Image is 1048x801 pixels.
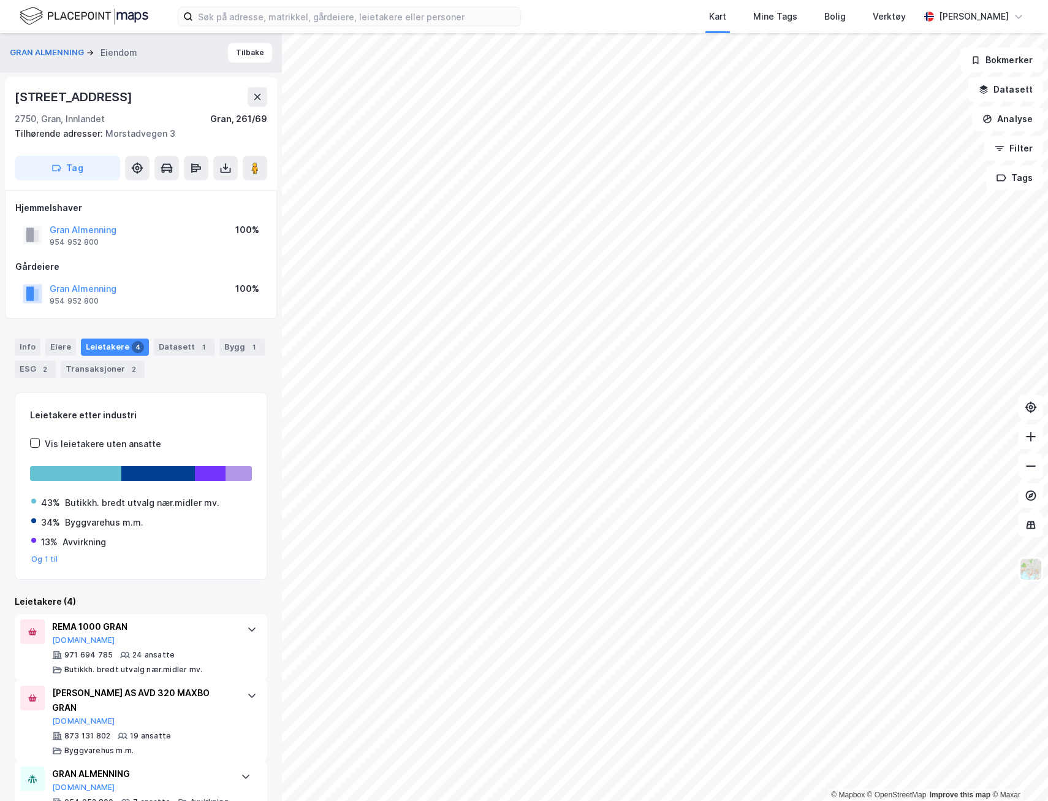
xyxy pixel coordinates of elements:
[64,731,110,741] div: 873 131 802
[824,9,846,24] div: Bolig
[248,341,260,353] div: 1
[30,408,252,423] div: Leietakere etter industri
[101,45,137,60] div: Eiendom
[15,156,120,180] button: Tag
[228,43,272,63] button: Tilbake
[65,515,143,530] div: Byggvarehus m.m.
[64,746,134,756] div: Byggvarehus m.m.
[15,361,56,378] div: ESG
[15,594,267,609] div: Leietakere (4)
[197,341,210,353] div: 1
[63,535,106,550] div: Avvirkning
[235,282,259,296] div: 100%
[15,112,105,126] div: 2750, Gran, Innlandet
[41,535,58,550] div: 13%
[20,6,148,27] img: logo.f888ab2527a4732fd821a326f86c7f29.svg
[52,783,115,792] button: [DOMAIN_NAME]
[132,650,175,660] div: 24 ansatte
[15,126,257,141] div: Morstadvegen 3
[939,9,1009,24] div: [PERSON_NAME]
[15,201,267,215] div: Hjemmelshaver
[61,361,145,378] div: Transaksjoner
[15,339,40,356] div: Info
[1019,558,1042,581] img: Z
[709,9,726,24] div: Kart
[81,339,149,356] div: Leietakere
[984,136,1043,161] button: Filter
[972,107,1043,131] button: Analyse
[968,77,1043,102] button: Datasett
[132,341,144,353] div: 4
[219,339,265,356] div: Bygg
[987,742,1048,801] iframe: Chat Widget
[52,686,235,715] div: [PERSON_NAME] AS AVD 320 MAXBO GRAN
[52,716,115,726] button: [DOMAIN_NAME]
[831,791,865,799] a: Mapbox
[45,437,161,451] div: Vis leietakere uten ansatte
[65,496,219,510] div: Butikkh. bredt utvalg nær.midler mv.
[930,791,990,799] a: Improve this map
[64,665,202,675] div: Butikkh. bredt utvalg nær.midler mv.
[154,339,215,356] div: Datasett
[867,791,927,799] a: OpenStreetMap
[193,7,520,26] input: Søk på adresse, matrikkel, gårdeiere, leietakere eller personer
[41,496,60,510] div: 43%
[52,635,115,645] button: [DOMAIN_NAME]
[873,9,906,24] div: Verktøy
[130,731,171,741] div: 19 ansatte
[127,363,140,375] div: 2
[753,9,797,24] div: Mine Tags
[50,296,99,306] div: 954 952 800
[15,87,135,107] div: [STREET_ADDRESS]
[50,237,99,247] div: 954 952 800
[235,223,259,237] div: 100%
[64,650,113,660] div: 971 694 785
[986,166,1043,190] button: Tags
[52,767,229,781] div: GRAN ALMENNING
[960,48,1043,72] button: Bokmerker
[210,112,267,126] div: Gran, 261/69
[52,619,235,634] div: REMA 1000 GRAN
[31,554,58,564] button: Og 1 til
[10,47,86,59] button: GRAN ALMENNING
[41,515,60,530] div: 34%
[987,742,1048,801] div: Kontrollprogram for chat
[39,363,51,375] div: 2
[15,259,267,274] div: Gårdeiere
[45,339,76,356] div: Eiere
[15,128,105,139] span: Tilhørende adresser:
